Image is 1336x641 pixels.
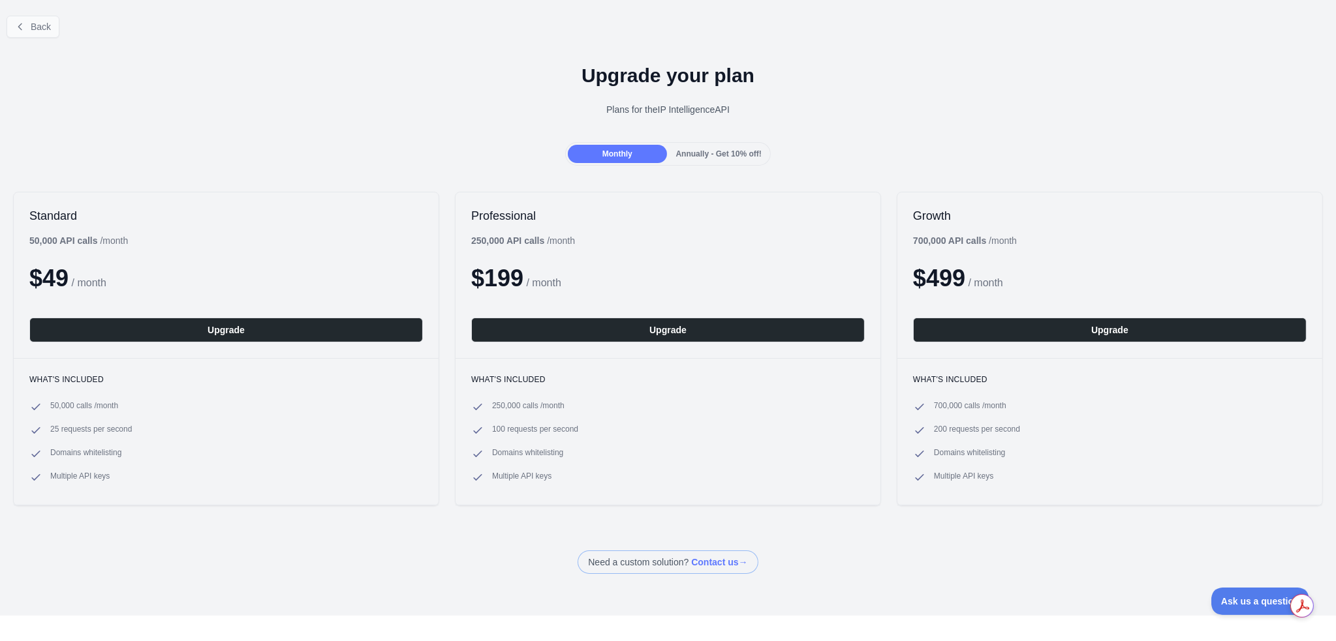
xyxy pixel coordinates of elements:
[471,234,575,247] div: / month
[913,234,1017,247] div: / month
[913,235,986,246] b: 700,000 API calls
[913,265,965,291] span: $ 499
[913,208,1307,224] h2: Growth
[471,235,544,246] b: 250,000 API calls
[471,208,865,224] h2: Professional
[1211,588,1310,615] iframe: Toggle Customer Support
